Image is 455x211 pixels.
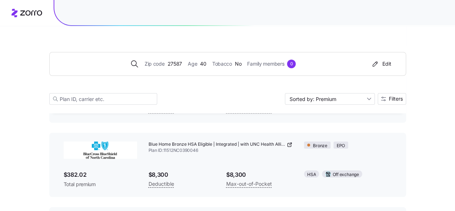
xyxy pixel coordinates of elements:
[378,93,406,105] button: Filters
[337,142,345,149] span: EPO
[287,60,296,68] div: 0
[188,60,197,68] span: Age
[332,171,359,178] span: Off exchange
[371,60,391,67] div: Edit
[307,171,316,178] span: HSA
[167,60,182,68] span: 27587
[368,58,394,70] button: Edit
[64,181,137,188] span: Total premium
[235,60,241,68] span: No
[149,170,215,179] span: $8,300
[285,93,375,105] input: Sort by
[200,60,206,68] span: 40
[212,60,232,68] span: Tobacco
[64,141,137,159] img: BlueCross BlueShield of North Carolina
[226,170,292,179] span: $8,300
[145,60,165,68] span: Zip code
[149,141,286,148] span: Blue Home Bronze HSA Eligible | Integrated | with UNC Health Alliance
[247,60,284,68] span: Family members
[149,180,174,188] span: Deductible
[149,148,293,154] span: Plan ID: 11512NC0390046
[389,96,403,101] span: Filters
[64,170,137,179] span: $382.02
[226,180,272,188] span: Max-out-of-Pocket
[313,142,327,149] span: Bronze
[49,93,157,105] input: Plan ID, carrier etc.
